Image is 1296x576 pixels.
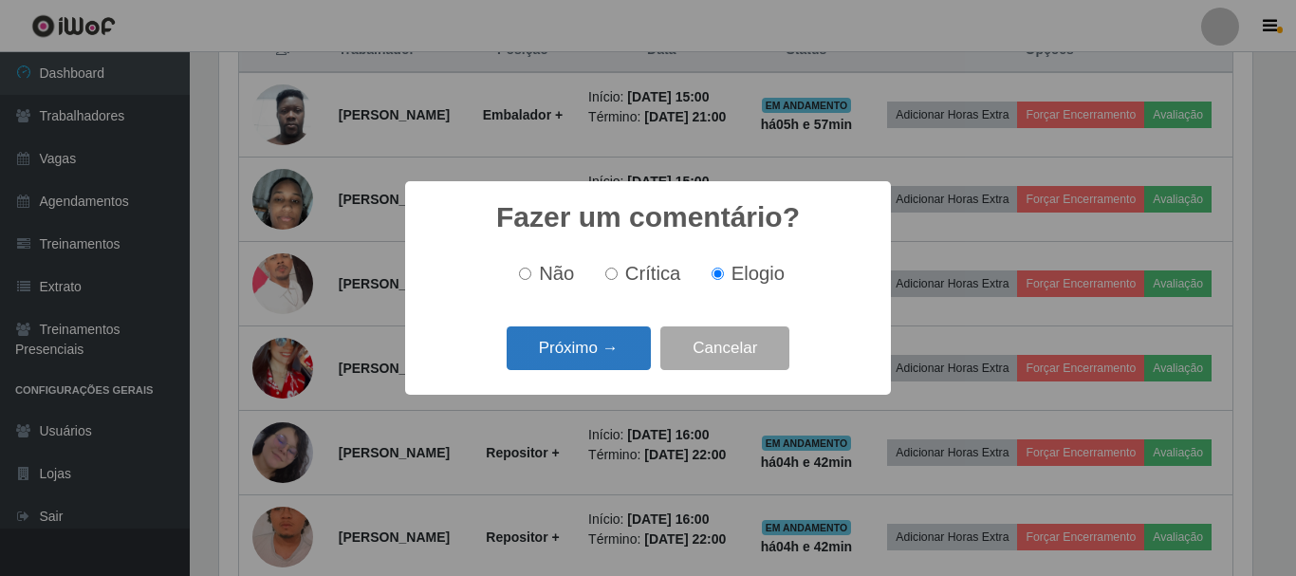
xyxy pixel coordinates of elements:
[539,263,574,284] span: Não
[519,268,531,280] input: Não
[507,326,651,371] button: Próximo →
[712,268,724,280] input: Elogio
[605,268,618,280] input: Crítica
[660,326,789,371] button: Cancelar
[625,263,681,284] span: Crítica
[496,200,800,234] h2: Fazer um comentário?
[731,263,785,284] span: Elogio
